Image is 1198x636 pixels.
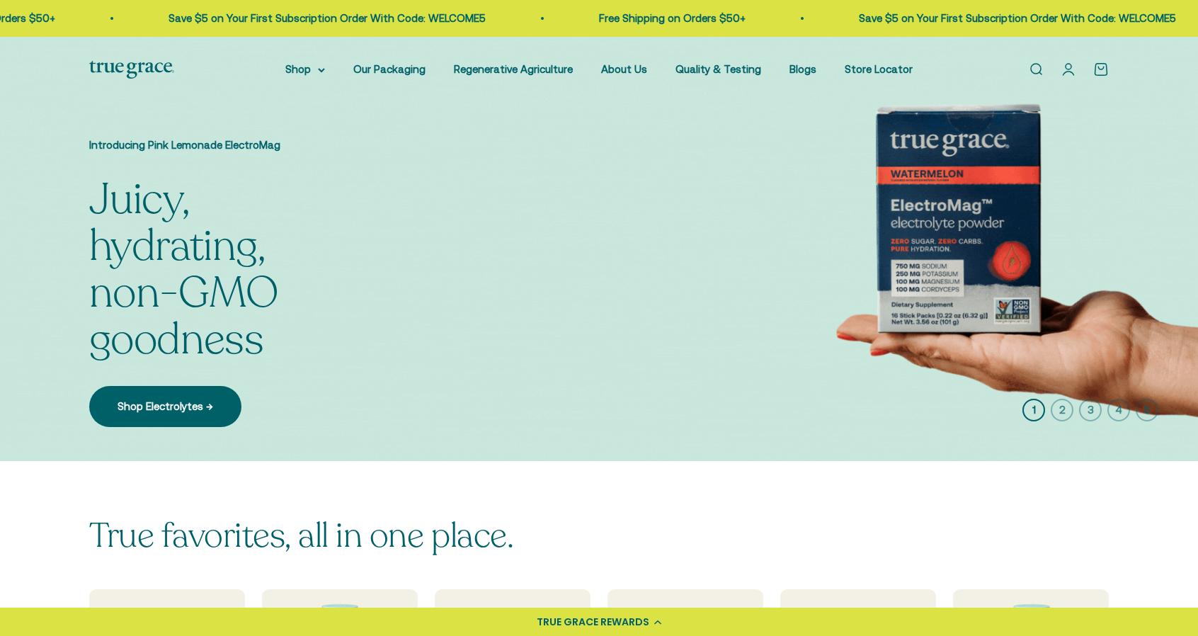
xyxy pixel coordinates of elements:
[285,61,325,78] summary: Shop
[89,513,513,559] split-lines: True favorites, all in one place.
[537,615,649,630] div: TRUE GRACE REWARDS
[601,63,647,75] a: About Us
[845,63,913,75] a: Store Locator
[789,63,816,75] a: Blogs
[523,10,840,27] p: Save $5 on Your First Subscription Order With Code: WELCOME5
[1136,399,1158,421] button: 5
[1051,399,1073,421] button: 2
[89,217,372,369] split-lines: Juicy, hydrating, non-GMO goodness
[675,63,761,75] a: Quality & Testing
[1107,399,1130,421] button: 4
[954,12,1100,24] a: Free Shipping on Orders $50+
[1079,399,1102,421] button: 3
[263,12,410,24] a: Free Shipping on Orders $50+
[89,137,372,154] p: Introducing Pink Lemonade ElectroMag
[353,63,426,75] a: Our Packaging
[89,386,241,427] a: Shop Electrolytes →
[454,63,573,75] a: Regenerative Agriculture
[1022,399,1045,421] button: 1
